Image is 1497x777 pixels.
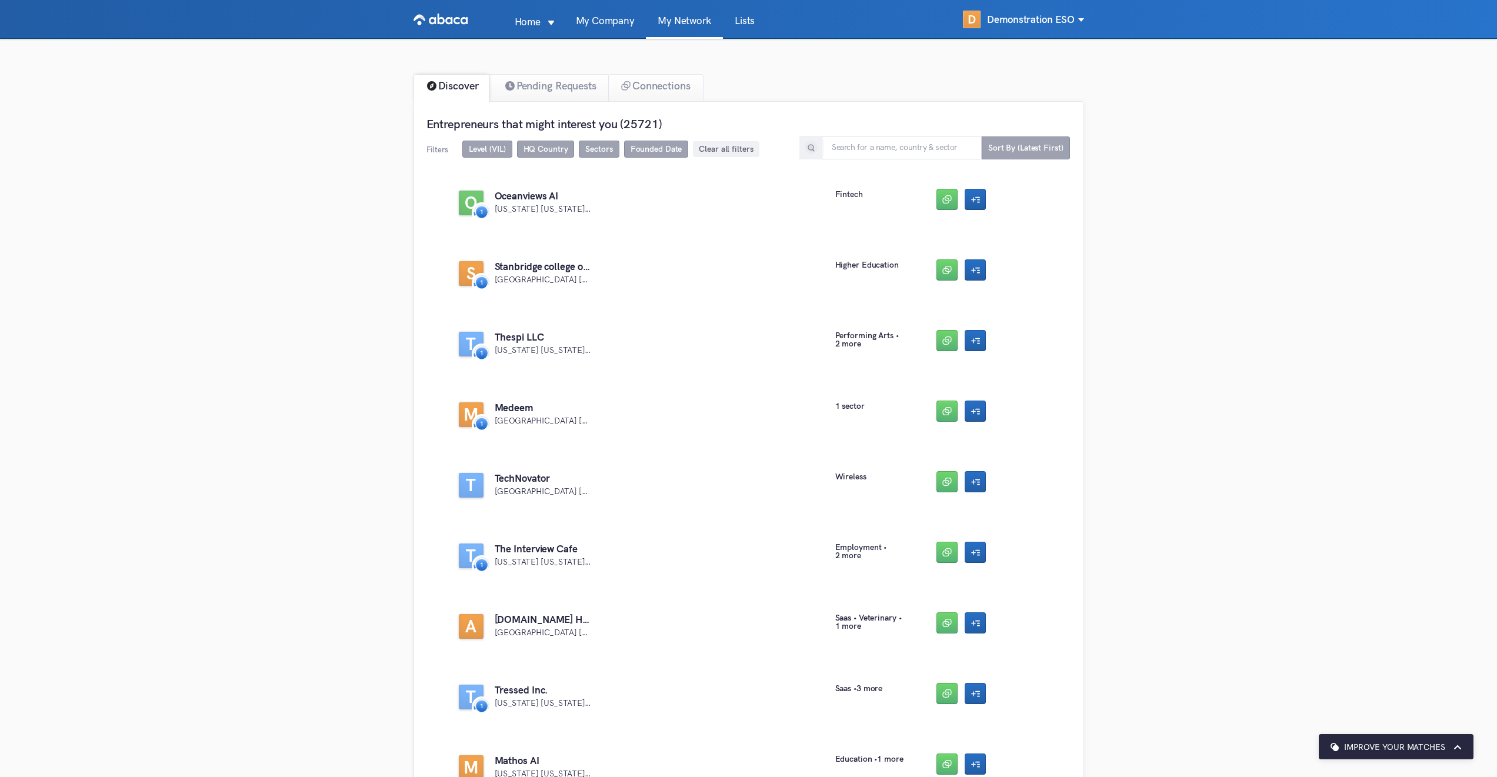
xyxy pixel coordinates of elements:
h3: Entrepreneurs that might interest you (25721) [426,116,1070,131]
a: My Company [564,16,646,38]
input: Search for a name, country & sector [822,136,982,159]
span: Founded Date [631,144,682,154]
button: Icon - connect [936,330,958,351]
button: Icon - connect [936,612,958,633]
img: Icon - icon-connected [621,81,631,91]
button: Icon - icon-add-to-list [965,612,986,633]
img: Icon - level-graph/1 [473,555,491,573]
p: Home [503,14,552,30]
span: Sort By (Latest First) [988,143,1063,153]
span: Level (VIL) [462,141,512,158]
span: A [459,614,484,639]
span: T [459,332,484,356]
div: fintech [835,190,863,200]
button: Icon - icon-add-to-list [965,189,986,210]
div: 2 more [835,551,861,561]
span: Sectors [579,141,619,158]
button: Icon - connect [936,401,958,422]
img: Icon - level-graph/1 [473,344,491,361]
img: Icon - level-graph/1 [473,696,491,714]
div: higher education [835,261,899,271]
button: Icon - icon-add-to-list [965,401,986,422]
span: Sort By (Latest First) [982,136,1070,159]
span: T [459,685,484,709]
span: Clear all filters [699,144,753,154]
img: Icon - level-graph/1 [473,414,491,432]
img: Icon - icon-pending [505,81,515,91]
button: Icon - icon-add-to-list [965,542,986,563]
div: DDemonstration ESO [963,5,1083,34]
div: 1 sector [835,402,865,412]
a: Lists [723,16,766,38]
span: O [459,191,484,215]
div: saas • veterinary • [835,613,911,623]
button: Icon - connect [936,542,958,563]
span: D [963,11,981,28]
div: saas • [835,684,883,694]
span: Filters [426,145,448,154]
img: Icon - level-graph/1 [473,273,491,291]
button: Icon - icon-add-to-list [965,330,986,351]
div: 1 more [835,622,861,632]
span: M [459,402,484,427]
span: T [459,543,484,568]
div: 2 more [835,339,861,349]
img: VIRAL Logo [414,10,468,29]
span: T [459,473,484,498]
span: Demonstration ESO [987,14,1083,25]
img: Icon - level-graph/1 [473,202,491,220]
button: Icon - connect [936,259,958,281]
button: Icon - connect [936,471,958,492]
button: Icon - icon-add-to-list [965,259,986,281]
div: Discover [414,74,489,102]
span: HQ Country [517,141,575,158]
img: Icon - magnifier [804,141,818,155]
div: Pending Requests [488,74,610,102]
a: My Network [646,16,723,38]
div: performing arts • [835,331,911,341]
span: Level (VIL) [469,144,506,154]
div: education • [835,755,903,765]
button: Icon - icon-add-to-list [965,683,986,704]
div: 3 more [856,684,882,694]
span: HQ Country [524,144,568,154]
button: Icon - connect [936,683,958,704]
div: Connections [608,74,704,102]
button: Icon - connect [936,753,958,775]
img: Icon - icon-discover [427,81,436,91]
span: Founded Date [624,141,689,158]
button: Icon - icon-add-to-list [965,471,986,492]
button: Icon - connect [936,189,958,210]
div: wireless [835,472,866,482]
div: 1 more [877,755,903,765]
img: Icon - matching--white [1331,743,1339,751]
div: employment • [835,543,911,553]
button: Icon - icon-add-to-list [965,753,986,775]
span: S [459,261,484,286]
img: Icon - arrow--up-grey [1453,743,1462,751]
h3: Improve your matches [1344,742,1445,752]
span: Sectors [585,144,612,154]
